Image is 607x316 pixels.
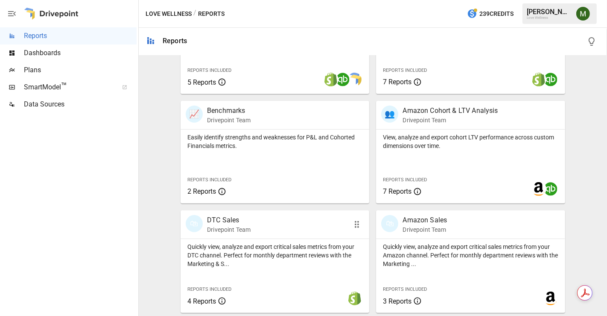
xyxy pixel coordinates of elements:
img: shopify [324,73,338,86]
img: quickbooks [544,182,557,196]
span: Reports Included [383,177,427,183]
span: Reports Included [383,68,427,73]
img: shopify [532,73,546,86]
p: Drivepoint Team [207,225,251,234]
span: Reports Included [187,286,231,292]
div: 📈 [186,106,203,123]
span: Reports [24,31,137,41]
span: Data Sources [24,99,137,109]
img: smart model [348,73,362,86]
p: Quickly view, analyze and export critical sales metrics from your Amazon channel. Perfect for mon... [383,242,558,268]
p: Amazon Cohort & LTV Analysis [403,106,498,116]
img: amazon [544,292,557,305]
div: / [193,9,196,19]
p: DTC Sales [207,215,251,225]
span: ™ [61,81,67,92]
p: View, analyze and export cohort LTV performance across custom dimensions over time. [383,133,558,150]
div: 👥 [381,106,398,123]
span: Reports Included [187,177,231,183]
div: Reports [163,37,187,45]
span: Plans [24,65,137,75]
div: [PERSON_NAME] [527,8,571,16]
div: 🛍 [381,215,398,232]
img: quickbooks [544,73,557,86]
img: Meredith Lacasse [576,7,590,21]
p: Drivepoint Team [403,225,447,234]
button: Meredith Lacasse [571,2,595,26]
span: 7 Reports [383,187,411,195]
img: amazon [532,182,546,196]
span: 3 Reports [383,297,411,305]
span: 239 Credits [479,9,514,19]
span: 5 Reports [187,78,216,86]
div: 🛍 [186,215,203,232]
img: shopify [348,292,362,305]
p: Quickly view, analyze and export critical sales metrics from your DTC channel. Perfect for monthl... [187,242,362,268]
div: Love Wellness [527,16,571,20]
span: 7 Reports [383,78,411,86]
p: Benchmarks [207,106,251,116]
span: Reports Included [187,68,231,73]
p: Amazon Sales [403,215,447,225]
button: Love Wellness [146,9,192,19]
span: Reports Included [383,286,427,292]
p: Drivepoint Team [207,116,251,124]
button: 239Credits [464,6,517,22]
span: 4 Reports [187,297,216,305]
img: quickbooks [336,73,350,86]
p: Drivepoint Team [403,116,498,124]
span: SmartModel [24,82,113,92]
span: 2 Reports [187,187,216,195]
span: Dashboards [24,48,137,58]
p: Easily identify strengths and weaknesses for P&L and Cohorted Financials metrics. [187,133,362,150]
